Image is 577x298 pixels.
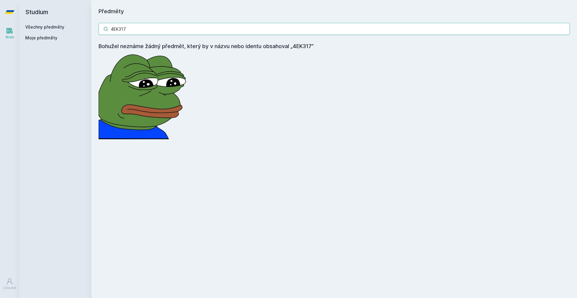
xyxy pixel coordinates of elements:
[1,275,18,293] a: Uživatel
[3,286,16,290] div: Uživatel
[5,35,14,39] div: Study
[25,35,57,41] span: Moje předměty
[99,7,570,16] h1: Předměty
[25,24,64,29] a: Všechny předměty
[99,42,570,51] h4: Bohužel neznáme žádný předmět, který by v názvu nebo identu obsahoval „4EK317”
[1,24,18,42] a: Study
[99,51,189,139] img: error_picture.png
[99,23,570,35] input: Název nebo ident předmětu…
